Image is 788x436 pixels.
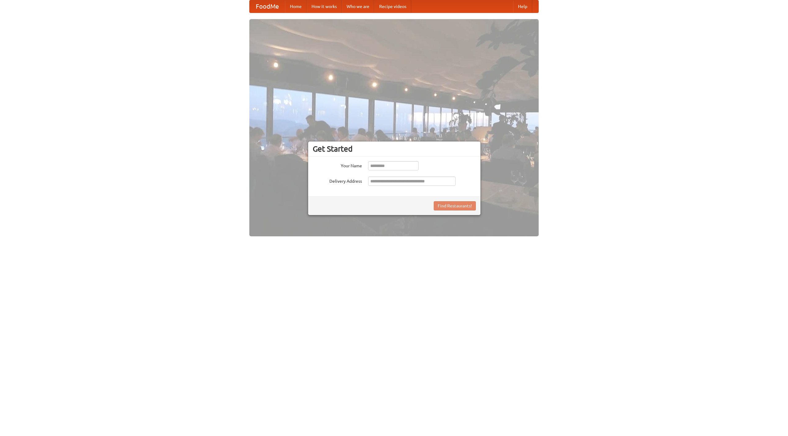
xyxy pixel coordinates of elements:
label: Your Name [313,161,362,169]
a: Home [285,0,307,13]
a: Who we are [342,0,374,13]
label: Delivery Address [313,177,362,184]
a: Help [513,0,532,13]
a: How it works [307,0,342,13]
button: Find Restaurants! [434,201,476,210]
a: FoodMe [250,0,285,13]
h3: Get Started [313,144,476,153]
a: Recipe videos [374,0,411,13]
